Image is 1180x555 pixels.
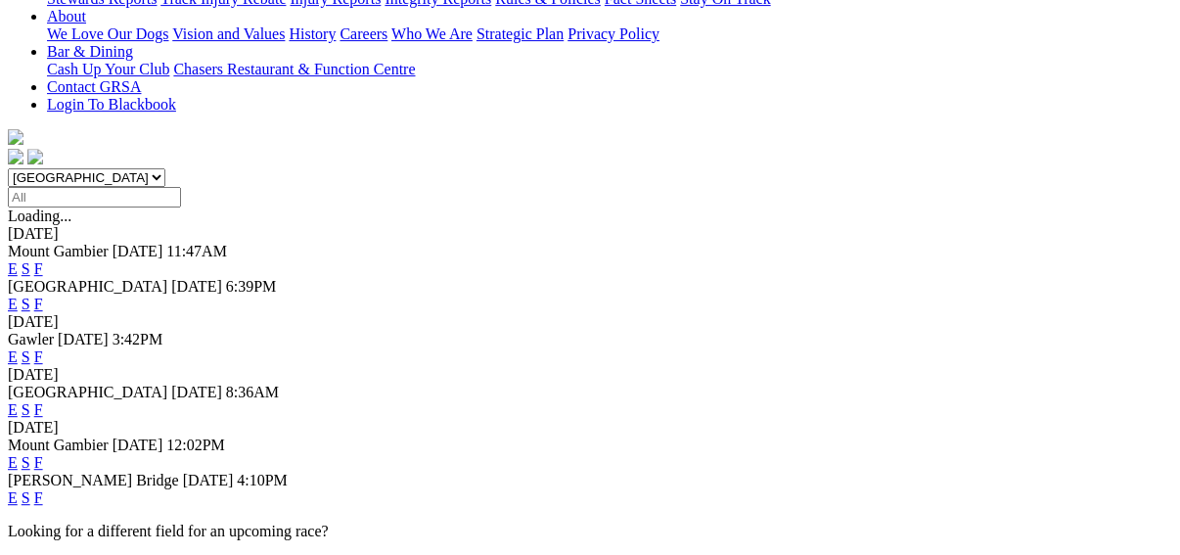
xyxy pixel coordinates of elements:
[226,384,279,400] span: 8:36AM
[34,454,43,471] a: F
[173,61,415,77] a: Chasers Restaurant & Function Centre
[34,260,43,277] a: F
[8,331,54,347] span: Gawler
[113,243,163,259] span: [DATE]
[47,78,141,95] a: Contact GRSA
[22,260,30,277] a: S
[340,25,387,42] a: Careers
[166,437,225,453] span: 12:02PM
[47,43,133,60] a: Bar & Dining
[8,366,1172,384] div: [DATE]
[22,348,30,365] a: S
[47,25,1172,43] div: About
[8,401,18,418] a: E
[47,61,169,77] a: Cash Up Your Club
[22,296,30,312] a: S
[391,25,473,42] a: Who We Are
[237,472,288,488] span: 4:10PM
[8,419,1172,437] div: [DATE]
[27,149,43,164] img: twitter.svg
[34,296,43,312] a: F
[166,243,227,259] span: 11:47AM
[8,225,1172,243] div: [DATE]
[567,25,659,42] a: Privacy Policy
[8,437,109,453] span: Mount Gambier
[34,401,43,418] a: F
[8,149,23,164] img: facebook.svg
[171,278,222,295] span: [DATE]
[47,25,168,42] a: We Love Our Dogs
[34,348,43,365] a: F
[289,25,336,42] a: History
[47,8,86,24] a: About
[8,523,1172,540] p: Looking for a different field for an upcoming race?
[477,25,564,42] a: Strategic Plan
[58,331,109,347] span: [DATE]
[22,454,30,471] a: S
[8,489,18,506] a: E
[22,489,30,506] a: S
[8,384,167,400] span: [GEOGRAPHIC_DATA]
[8,208,71,224] span: Loading...
[47,61,1172,78] div: Bar & Dining
[8,454,18,471] a: E
[8,296,18,312] a: E
[183,472,234,488] span: [DATE]
[8,313,1172,331] div: [DATE]
[8,348,18,365] a: E
[172,25,285,42] a: Vision and Values
[113,331,163,347] span: 3:42PM
[8,129,23,145] img: logo-grsa-white.png
[22,401,30,418] a: S
[47,96,176,113] a: Login To Blackbook
[113,437,163,453] span: [DATE]
[8,260,18,277] a: E
[226,278,277,295] span: 6:39PM
[34,489,43,506] a: F
[8,243,109,259] span: Mount Gambier
[171,384,222,400] span: [DATE]
[8,278,167,295] span: [GEOGRAPHIC_DATA]
[8,187,181,208] input: Select date
[8,472,179,488] span: [PERSON_NAME] Bridge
